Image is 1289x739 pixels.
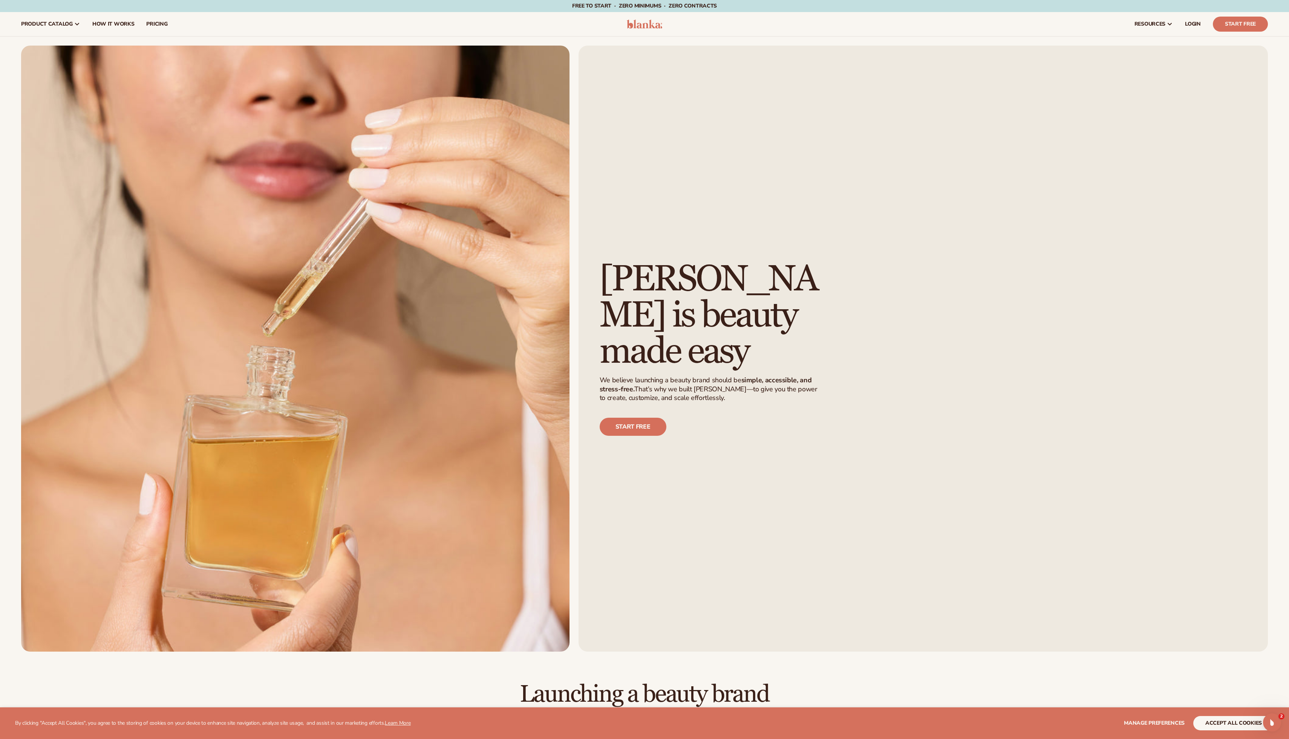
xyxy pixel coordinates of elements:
[92,21,135,27] span: How It Works
[385,719,410,727] a: Learn More
[1213,17,1268,32] a: Start Free
[1124,719,1185,727] span: Manage preferences
[86,12,141,36] a: How It Works
[600,418,666,436] a: Start free
[1124,716,1185,730] button: Manage preferences
[600,261,829,370] h1: [PERSON_NAME] is beauty made easy
[140,12,173,36] a: pricing
[600,376,824,402] p: We believe launching a beauty brand should be That’s why we built [PERSON_NAME]—to give you the p...
[146,21,167,27] span: pricing
[600,376,812,393] strong: simple, accessible, and stress-free.
[1179,12,1207,36] a: LOGIN
[572,2,717,9] span: Free to start · ZERO minimums · ZERO contracts
[1263,713,1281,731] iframe: Intercom live chat
[627,20,663,29] img: logo
[1134,21,1165,27] span: resources
[488,682,801,732] h2: Launching a beauty brand used to be really hard
[21,46,569,652] img: Female smiling with serum bottle.
[1128,12,1179,36] a: resources
[15,12,86,36] a: product catalog
[1185,21,1201,27] span: LOGIN
[21,21,73,27] span: product catalog
[1278,713,1284,719] span: 2
[15,720,411,727] p: By clicking "Accept All Cookies", you agree to the storing of cookies on your device to enhance s...
[1193,716,1274,730] button: accept all cookies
